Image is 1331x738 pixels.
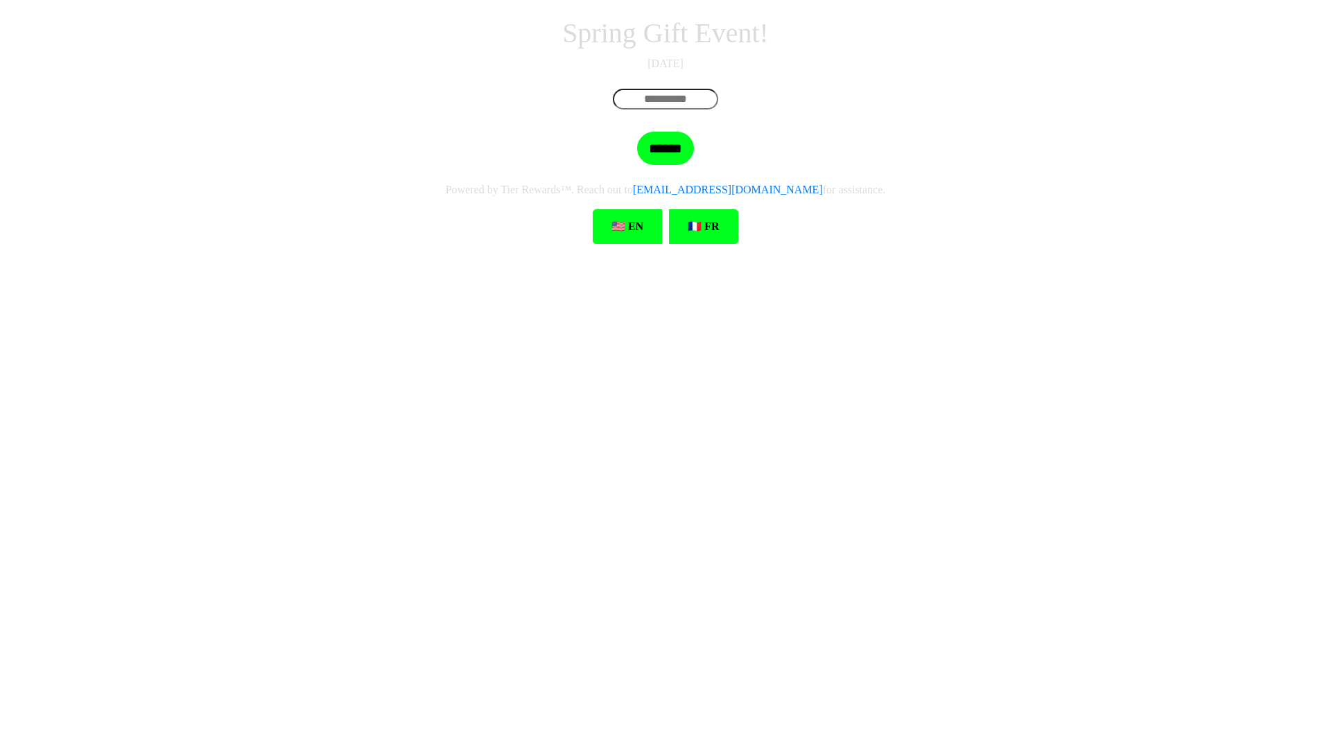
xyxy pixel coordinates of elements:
[589,209,742,244] div: Language Selection
[281,17,1050,50] h1: Spring Gift Event!
[446,184,886,195] span: Powered by Tier Rewards™. Reach out to for assistance.
[593,209,662,244] a: 🇺🇸 EN
[669,209,738,244] a: 🇫🇷 FR
[281,55,1050,72] p: [DATE]
[633,184,823,195] a: [EMAIL_ADDRESS][DOMAIN_NAME]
